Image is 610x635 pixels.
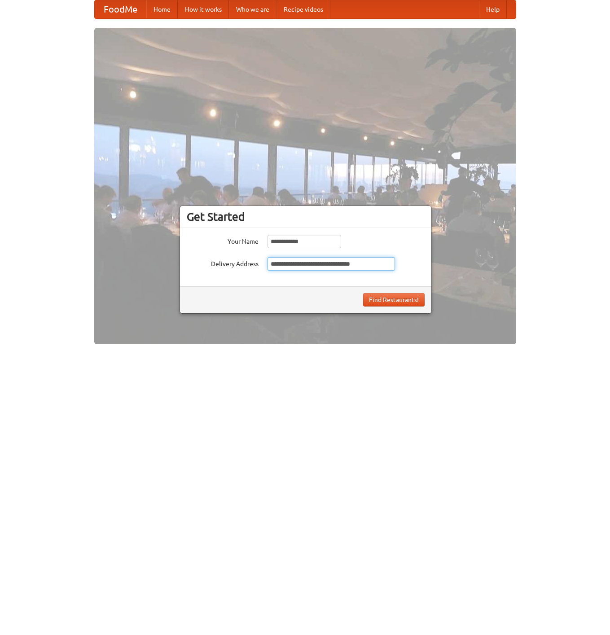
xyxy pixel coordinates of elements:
h3: Get Started [187,210,425,223]
a: Who we are [229,0,276,18]
a: Help [479,0,507,18]
a: Home [146,0,178,18]
label: Your Name [187,235,259,246]
a: How it works [178,0,229,18]
button: Find Restaurants! [363,293,425,307]
a: Recipe videos [276,0,330,18]
a: FoodMe [95,0,146,18]
label: Delivery Address [187,257,259,268]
